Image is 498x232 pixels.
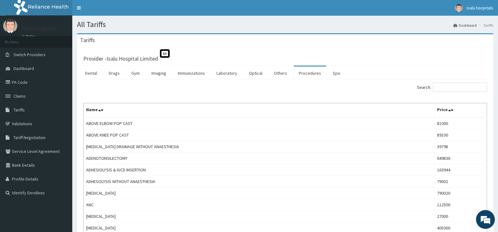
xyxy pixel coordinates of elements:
[244,67,267,80] a: Optical
[84,141,435,153] td: [MEDICAL_DATA] DRAINAGE WITHOUT ANAESTHESIA
[14,52,46,57] span: Switch Providers
[467,5,493,11] span: isalu hospitals
[211,67,242,80] a: Laboratory
[435,211,487,222] td: 27000
[84,176,435,187] td: ADHESOLYSIS WITHOUT ANAESTHESIA
[14,135,46,140] span: Tariff Negotiation
[14,107,25,113] span: Tariffs
[435,117,487,129] td: 81000
[83,56,158,62] h3: Provider - Isalu Hospital Limited
[435,153,487,164] td: 649836
[33,35,106,43] div: Chat with us now
[36,73,87,137] span: We're online!
[104,67,125,80] a: Drugs
[103,3,118,18] div: Minimize live chat window
[160,49,170,58] span: St
[417,83,487,92] label: Search:
[433,83,487,92] input: Search:
[80,37,95,43] h3: Tariffs
[173,67,210,80] a: Immunizations
[435,199,487,211] td: 112500
[84,211,435,222] td: [MEDICAL_DATA]
[435,187,487,199] td: 790020
[84,103,435,118] th: Name
[126,67,145,80] a: Gym
[328,67,345,80] a: Spa
[12,31,25,47] img: d_794563401_company_1708531726252_794563401
[455,4,463,12] img: User Image
[84,199,435,211] td: ANC
[84,164,435,176] td: ADHESIOLYSIS & IUCD INSERTION
[3,19,17,33] img: User Image
[14,93,26,99] span: Claims
[435,164,487,176] td: 163944
[435,141,487,153] td: 39798
[3,160,120,182] textarea: Type your message and hit 'Enter'
[22,34,37,39] a: Online
[77,20,493,29] h1: All Tariffs
[84,117,435,129] td: ABOVE ELBOW POP CAST
[146,67,171,80] a: Imaging
[477,23,493,28] li: Tariffs
[269,67,292,80] a: Others
[22,25,57,31] p: isalu hospitals
[435,176,487,187] td: 79002
[14,66,34,71] span: Dashboard
[84,187,435,199] td: [MEDICAL_DATA]
[294,67,326,80] a: Procedures
[84,153,435,164] td: ADENOTONSILECTOMY
[453,23,477,28] a: Dashboard
[435,103,487,118] th: Price
[80,67,102,80] a: Dental
[84,129,435,141] td: ABOVE KNEE POP CAST
[435,129,487,141] td: 89100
